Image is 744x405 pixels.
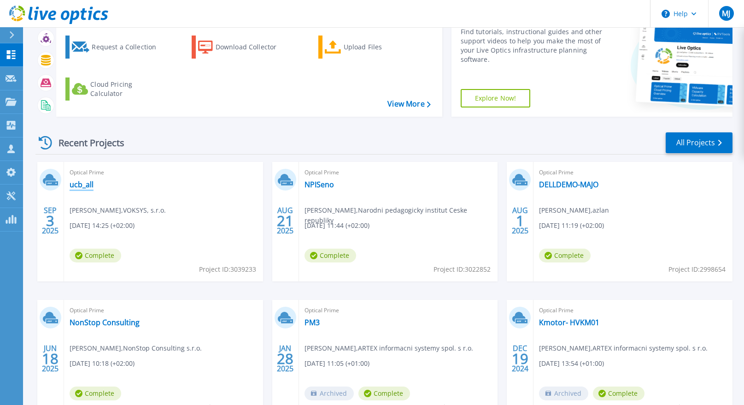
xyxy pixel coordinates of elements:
[305,318,320,327] a: PM3
[305,220,369,231] span: [DATE] 11:44 (+02:00)
[65,36,168,59] a: Request a Collection
[42,355,59,363] span: 18
[70,167,258,178] span: Optical Prime
[539,318,599,327] a: Kmotor- HVKM01
[305,205,498,226] span: [PERSON_NAME] , Narodni pedagogicky institut Ceske republiky
[65,77,168,101] a: Cloud Pricing Calculator
[722,10,730,17] span: MJ
[387,100,430,108] a: View More
[305,305,492,316] span: Optical Prime
[216,38,289,56] div: Download Collector
[192,36,294,59] a: Download Collector
[70,305,258,316] span: Optical Prime
[41,342,59,375] div: JUN 2025
[277,217,293,225] span: 21
[318,36,421,59] a: Upload Files
[70,358,135,369] span: [DATE] 10:18 (+02:00)
[539,205,609,215] span: [PERSON_NAME] , azlan
[666,132,732,153] a: All Projects
[41,204,59,238] div: SEP 2025
[539,305,727,316] span: Optical Prime
[305,180,334,189] a: NPISeno
[90,80,164,98] div: Cloud Pricing Calculator
[344,38,417,56] div: Upload Files
[92,38,165,56] div: Request a Collection
[668,264,726,274] span: Project ID: 2998654
[434,264,491,274] span: Project ID: 3022852
[70,318,140,327] a: NonStop Consulting
[305,249,356,262] span: Complete
[511,342,529,375] div: DEC 2024
[70,387,121,400] span: Complete
[539,358,604,369] span: [DATE] 13:54 (+01:00)
[461,27,603,64] div: Find tutorials, instructional guides and other support videos to help you make the most of your L...
[539,220,604,231] span: [DATE] 11:19 (+02:00)
[305,167,492,178] span: Optical Prime
[276,342,294,375] div: JAN 2025
[305,343,473,353] span: [PERSON_NAME] , ARTEX informacni systemy spol. s r.o.
[593,387,644,400] span: Complete
[305,387,354,400] span: Archived
[461,89,531,107] a: Explore Now!
[305,358,369,369] span: [DATE] 11:05 (+01:00)
[70,249,121,262] span: Complete
[199,264,256,274] span: Project ID: 3039233
[511,204,529,238] div: AUG 2025
[35,131,137,154] div: Recent Projects
[46,217,54,225] span: 3
[70,343,202,353] span: [PERSON_NAME] , NonStop Consulting s.r.o.
[512,355,528,363] span: 19
[516,217,524,225] span: 1
[539,167,727,178] span: Optical Prime
[70,220,135,231] span: [DATE] 14:25 (+02:00)
[70,205,166,215] span: [PERSON_NAME] , VOKSYS, s.r.o.
[277,355,293,363] span: 28
[358,387,410,400] span: Complete
[539,180,598,189] a: DELLDEMO-MAJO
[276,204,294,238] div: AUG 2025
[539,249,591,262] span: Complete
[70,180,94,189] a: ucb_all
[539,387,588,400] span: Archived
[539,343,708,353] span: [PERSON_NAME] , ARTEX informacni systemy spol. s r.o.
